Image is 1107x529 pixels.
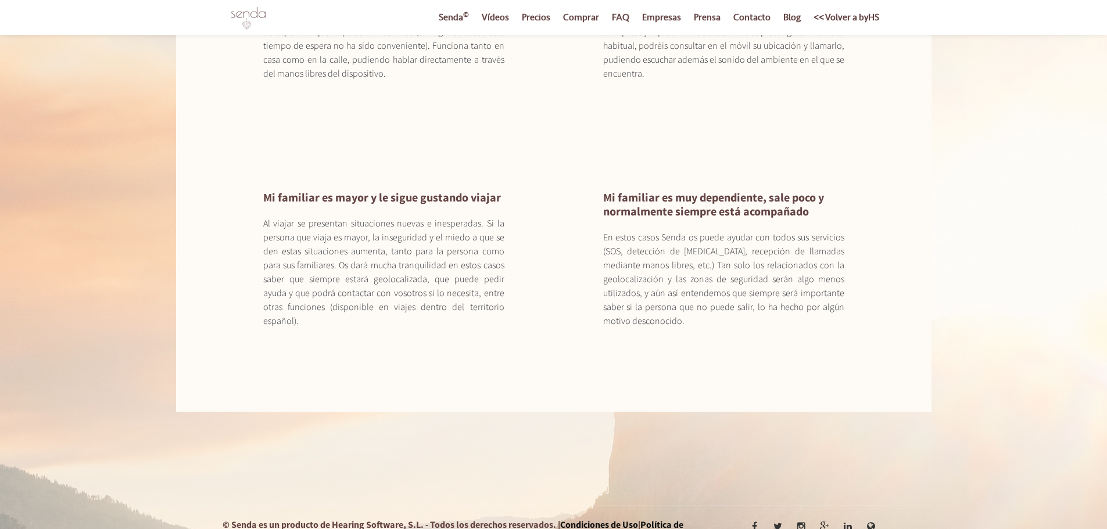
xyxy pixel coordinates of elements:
[263,190,504,204] p: Mi familiar es mayor y le sigue gustando viajar
[603,230,844,328] p: En estos casos Senda os puede ayudar con todos sus servicios (SOS, detección de [MEDICAL_DATA], r...
[263,216,504,328] p: Al viajar se presentan situaciones nuevas e inesperadas. Si la persona que viaja es mayor, la ins...
[463,9,469,20] sup: ©
[603,190,844,218] p: Mi familiar es muy dependiente, sale poco y normalmente siempre está acompañado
